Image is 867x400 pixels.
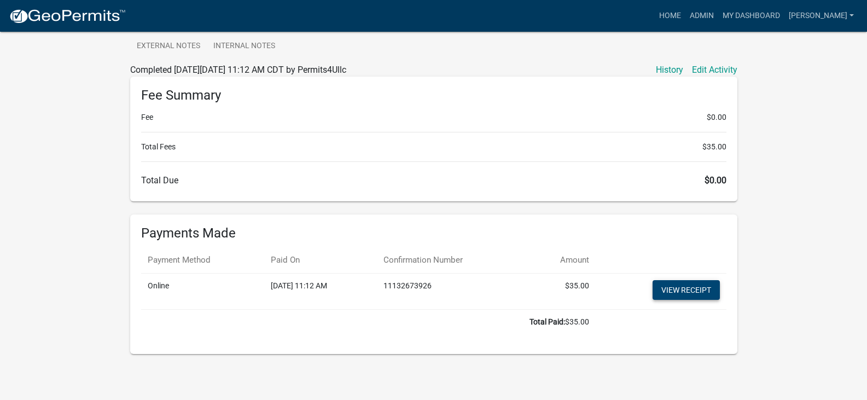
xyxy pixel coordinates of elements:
a: History [656,63,683,77]
span: $0.00 [707,112,726,123]
span: $35.00 [702,141,726,153]
a: Edit Activity [692,63,737,77]
a: Home [655,5,685,26]
h6: Fee Summary [141,88,726,103]
a: My Dashboard [718,5,784,26]
td: $35.00 [141,310,596,335]
th: Payment Method [141,247,265,273]
h6: Total Due [141,175,726,185]
td: Online [141,274,265,310]
a: View receipt [653,280,720,300]
th: Confirmation Number [377,247,527,273]
li: Total Fees [141,141,726,153]
a: External Notes [130,29,207,64]
th: Paid On [264,247,377,273]
a: [PERSON_NAME] [784,5,858,26]
span: Completed [DATE][DATE] 11:12 AM CDT by Permits4Ullc [130,65,346,75]
h6: Payments Made [141,225,726,241]
b: Total Paid: [529,317,565,326]
td: [DATE] 11:12 AM [264,274,377,310]
a: Internal Notes [207,29,282,64]
a: Admin [685,5,718,26]
td: 11132673926 [377,274,527,310]
td: $35.00 [527,274,596,310]
li: Fee [141,112,726,123]
th: Amount [527,247,596,273]
span: $0.00 [705,175,726,185]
